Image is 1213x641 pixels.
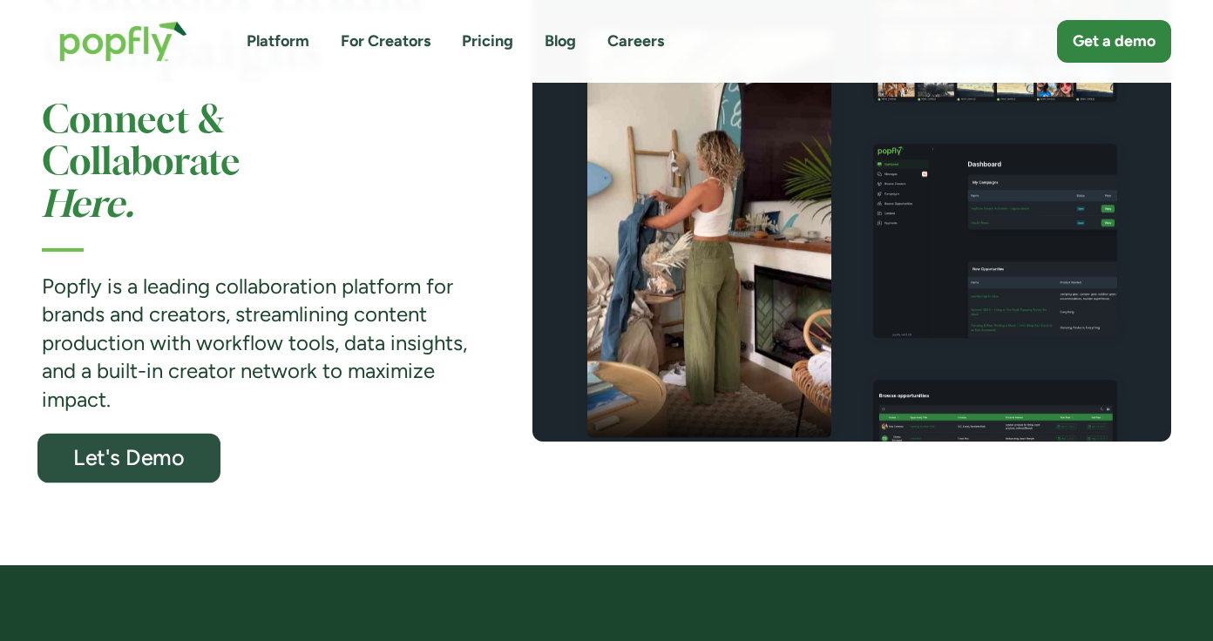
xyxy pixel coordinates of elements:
[54,446,204,469] div: Let's Demo
[607,30,664,52] a: Careers
[341,30,430,52] a: For Creators
[42,101,470,227] h2: Connect & Collaborate
[462,30,513,52] a: Pricing
[42,188,134,224] em: Here.
[247,30,309,52] a: Platform
[545,30,576,52] a: Blog
[42,3,205,79] a: home
[1073,30,1155,52] div: Get a demo
[42,273,467,412] strong: Popfly is a leading collaboration platform for brands and creators, streamlining content producti...
[37,434,220,483] a: Let's Demo
[1057,20,1171,63] a: Get a demo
